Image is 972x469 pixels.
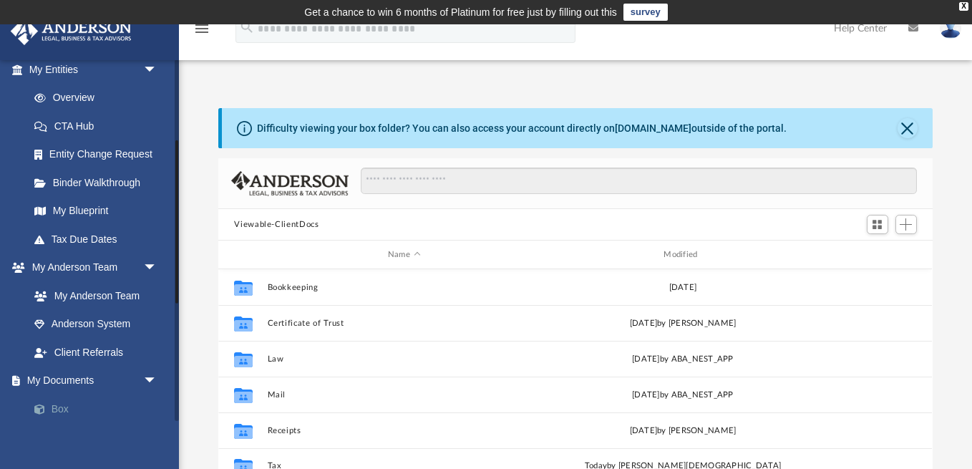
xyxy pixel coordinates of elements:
[234,218,319,231] button: Viewable-ClientDocs
[268,426,540,435] button: Receipts
[143,367,172,396] span: arrow_drop_down
[547,281,820,294] div: [DATE]
[268,390,540,400] button: Mail
[867,215,888,235] button: Switch to Grid View
[20,140,179,169] a: Entity Change Request
[268,283,540,292] button: Bookkeeping
[20,310,172,339] a: Anderson System
[547,389,820,402] div: [DATE] by ABA_NEST_APP
[20,197,172,226] a: My Blueprint
[10,367,179,395] a: My Documentsarrow_drop_down
[20,395,179,423] a: Box
[615,122,691,134] a: [DOMAIN_NAME]
[20,338,172,367] a: Client Referrals
[898,118,918,138] button: Close
[547,317,820,330] div: [DATE] by [PERSON_NAME]
[826,248,926,261] div: id
[547,353,820,366] div: [DATE] by ABA_NEST_APP
[361,168,917,195] input: Search files and folders
[225,248,261,261] div: id
[143,55,172,84] span: arrow_drop_down
[546,248,820,261] div: Modified
[20,112,179,140] a: CTA Hub
[623,4,668,21] a: survey
[239,19,255,35] i: search
[6,17,136,45] img: Anderson Advisors Platinum Portal
[304,4,617,21] div: Get a chance to win 6 months of Platinum for free just by filling out this
[257,121,787,136] div: Difficulty viewing your box folder? You can also access your account directly on outside of the p...
[20,84,179,112] a: Overview
[895,215,917,235] button: Add
[193,27,210,37] a: menu
[193,20,210,37] i: menu
[20,168,179,197] a: Binder Walkthrough
[940,18,961,39] img: User Pic
[267,248,540,261] div: Name
[959,2,968,11] div: close
[10,253,172,282] a: My Anderson Teamarrow_drop_down
[20,281,165,310] a: My Anderson Team
[143,253,172,283] span: arrow_drop_down
[547,425,820,437] div: [DATE] by [PERSON_NAME]
[268,354,540,364] button: Law
[268,319,540,328] button: Certificate of Trust
[10,55,179,84] a: My Entitiesarrow_drop_down
[20,225,179,253] a: Tax Due Dates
